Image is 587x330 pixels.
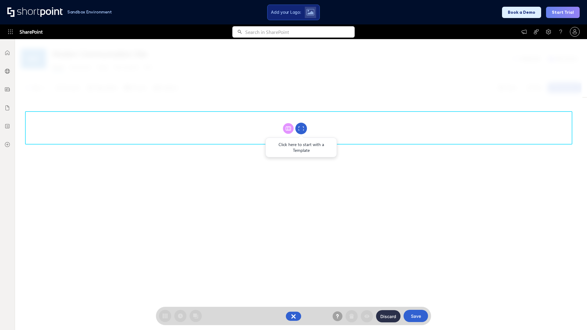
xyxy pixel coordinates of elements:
[245,26,355,38] input: Search in SharePoint
[404,310,428,322] button: Save
[67,10,112,14] h1: Sandbox Environment
[546,7,580,18] button: Start Trial
[376,310,401,322] button: Discard
[556,301,587,330] iframe: Chat Widget
[271,9,301,15] span: Add your Logo:
[306,9,314,16] img: Upload logo
[502,7,541,18] button: Book a Demo
[20,24,42,39] span: SharePoint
